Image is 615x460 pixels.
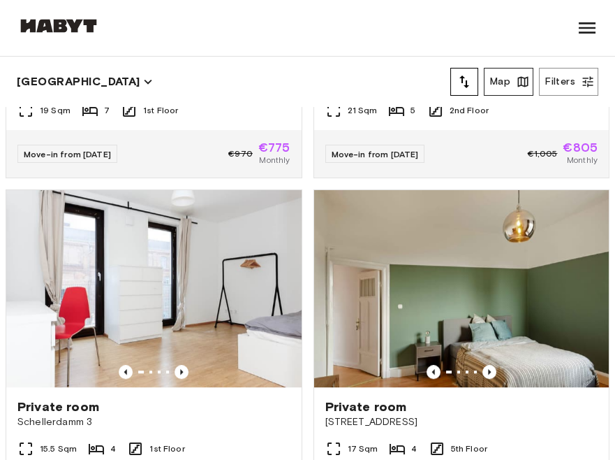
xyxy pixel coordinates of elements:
span: Move-in from [DATE] [24,149,111,159]
span: 7 [104,104,110,117]
span: 4 [110,443,116,455]
span: 17 Sqm [348,443,378,455]
span: Schellerdamm 3 [17,415,290,429]
span: 15.5 Sqm [40,443,77,455]
img: Habyt [17,19,101,33]
span: 19 Sqm [40,104,71,117]
button: Previous image [119,365,133,379]
button: tune [450,68,478,96]
button: Filters [539,68,598,96]
span: 5th Floor [451,443,487,455]
img: Marketing picture of unit DE-03-001-003-04HF [314,190,609,387]
button: [GEOGRAPHIC_DATA] [17,72,153,92]
span: Move-in from [DATE] [332,149,419,159]
span: €970 [228,148,253,160]
span: 1st Floor [143,104,178,117]
span: 1st Floor [149,443,184,455]
button: Previous image [175,365,188,379]
span: Monthly [567,154,598,166]
img: Marketing picture of unit DE-03-036-04M [6,190,302,387]
span: [STREET_ADDRESS] [325,415,598,429]
span: €805 [563,141,598,154]
button: Previous image [482,365,496,379]
span: €775 [258,141,290,154]
span: Private room [325,398,407,415]
button: Previous image [427,365,440,379]
span: Private room [17,398,99,415]
span: €1,005 [527,148,557,160]
span: 21 Sqm [348,104,378,117]
span: Monthly [259,154,290,166]
button: Map [484,68,533,96]
span: 4 [411,443,417,455]
span: 5 [410,104,415,117]
span: 2nd Floor [450,104,489,117]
